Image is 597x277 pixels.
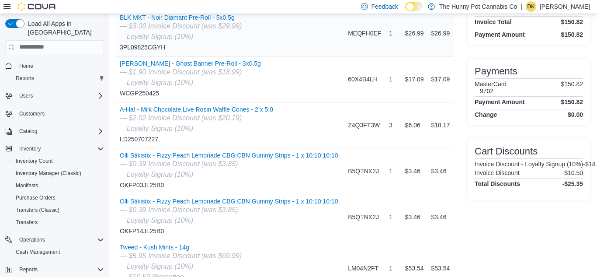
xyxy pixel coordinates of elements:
[127,33,193,40] i: Loyalty Signup (10%)
[402,116,428,134] div: $6.06
[385,25,401,42] div: 1
[402,162,428,180] div: $3.46
[561,18,583,25] h4: $150.82
[120,106,273,113] button: A-Ha! - Milk Chocolate Live Rosin Waffle Cones - 2 x 5:0
[120,205,338,215] div: — $0.39 Invoice Discount (was $3.85)
[475,169,520,176] h6: Invoice Discount
[561,98,583,105] h4: $150.82
[12,217,41,228] a: Transfers
[12,156,56,166] a: Inventory Count
[16,170,81,177] span: Inventory Manager (Classic)
[16,126,41,137] button: Catalog
[16,109,48,119] a: Customers
[16,158,53,165] span: Inventory Count
[127,125,193,132] i: Loyalty Signup (10%)
[12,193,59,203] a: Purchase Orders
[427,25,454,42] div: $26.99
[12,168,104,179] span: Inventory Manager (Classic)
[16,60,104,71] span: Home
[120,113,273,123] div: — $2.02 Invoice Discount (was $20.19)
[2,125,108,137] button: Catalog
[127,171,193,178] i: Loyalty Signup (10%)
[2,234,108,246] button: Operations
[475,66,517,77] h3: Payments
[19,236,45,243] span: Operations
[562,180,583,187] h4: -$25.35
[2,263,108,276] button: Reports
[427,70,454,88] div: $17.09
[120,159,338,169] div: — $0.39 Invoice Discount (was $3.85)
[475,180,520,187] h4: Total Discounts
[9,179,108,192] button: Manifests
[475,31,525,38] h4: Payment Amount
[526,1,536,12] div: Dilek Koseoglu
[9,216,108,228] button: Transfers
[120,106,273,144] div: LD250707227
[19,63,33,70] span: Home
[402,25,428,42] div: $26.99
[348,28,381,39] span: MEQFH0EF
[16,108,104,119] span: Customers
[19,145,41,152] span: Inventory
[405,11,406,12] span: Dark Mode
[385,116,401,134] div: 3
[561,31,583,38] h4: $150.82
[475,111,497,118] h4: Change
[16,219,38,226] span: Transfers
[402,70,428,88] div: $17.09
[561,81,583,95] p: $150.82
[568,111,583,118] h4: $0.00
[127,79,193,86] i: Loyalty Signup (10%)
[348,212,379,222] span: B5QTNX2J
[12,73,38,84] a: Reports
[348,74,378,84] span: 60X4B4LH
[120,67,261,77] div: — $1.90 Invoice Discount (was $18.99)
[17,2,57,11] img: Cova
[475,146,538,157] h3: Cart Discounts
[9,155,108,167] button: Inventory Count
[120,251,242,261] div: — $5.95 Invoice Discount (was $69.99)
[2,107,108,120] button: Customers
[120,198,338,236] div: OKFP14JL25B0
[16,75,34,82] span: Reports
[16,235,49,245] button: Operations
[16,249,60,256] span: Cash Management
[9,192,108,204] button: Purchase Orders
[562,169,583,176] p: -$10.50
[427,116,454,134] div: $18.17
[12,193,104,203] span: Purchase Orders
[16,144,104,154] span: Inventory
[12,247,63,257] a: Cash Management
[19,128,37,135] span: Catalog
[16,264,104,275] span: Reports
[348,166,379,176] span: B5QTNX2J
[12,205,104,215] span: Transfers (Classic)
[16,144,44,154] button: Inventory
[348,263,378,273] span: LM04N2FT
[405,2,423,11] input: Dark Mode
[12,217,104,228] span: Transfers
[16,126,104,137] span: Catalog
[348,120,380,130] span: Z4Q3FT3W
[127,263,193,270] i: Loyalty Signup (10%)
[385,70,401,88] div: 1
[427,208,454,226] div: $3.46
[480,88,507,95] h6: 9702
[16,91,104,101] span: Users
[9,167,108,179] button: Inventory Manager (Classic)
[385,259,401,277] div: 1
[16,194,56,201] span: Purchase Orders
[439,1,517,12] p: The Hunny Pot Cannabis Co
[12,180,104,191] span: Manifests
[540,1,590,12] p: [PERSON_NAME]
[120,21,242,32] div: — $3.00 Invoice Discount (was $29.99)
[120,14,242,21] button: BLK MKT - Noir Diamant Pre-Roll - 5x0.5g
[12,180,42,191] a: Manifests
[12,156,104,166] span: Inventory Count
[127,217,193,224] i: Loyalty Signup (10%)
[120,14,242,53] div: 3PL09825CGYH
[385,162,401,180] div: 1
[24,19,104,37] span: Load All Apps in [GEOGRAPHIC_DATA]
[385,208,401,226] div: 1
[9,72,108,84] button: Reports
